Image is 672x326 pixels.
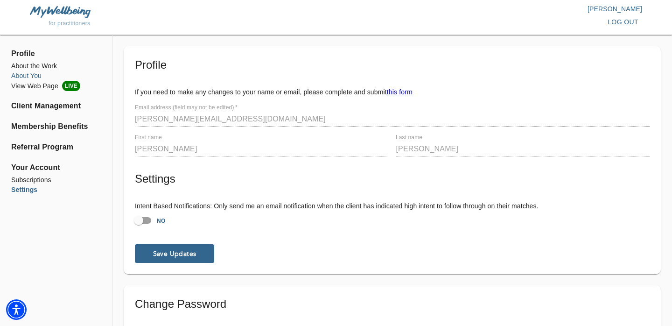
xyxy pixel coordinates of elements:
button: log out [604,14,642,31]
span: LIVE [62,81,80,91]
a: View Web PageLIVE [11,81,101,91]
span: for practitioners [49,20,91,27]
h5: Profile [135,57,650,72]
h5: Settings [135,171,650,186]
label: Last name [396,135,422,141]
a: Membership Benefits [11,121,101,132]
p: [PERSON_NAME] [336,4,642,14]
label: First name [135,135,162,141]
span: log out [608,16,638,28]
a: Subscriptions [11,175,101,185]
h5: Change Password [135,297,650,312]
li: View Web Page [11,81,101,91]
p: If you need to make any changes to your name or email, please complete and submit [135,87,650,97]
a: this form [387,88,413,96]
strong: NO [157,218,166,224]
img: MyWellbeing [30,6,91,18]
a: Client Management [11,100,101,112]
label: Email address (field may not be edited) [135,105,238,111]
h6: Intent Based Notifications: Only send me an email notification when the client has indicated high... [135,201,650,212]
a: About You [11,71,101,81]
span: Your Account [11,162,101,173]
button: Save Updates [135,244,214,263]
span: Profile [11,48,101,59]
a: About the Work [11,61,101,71]
span: Save Updates [139,249,210,258]
a: Settings [11,185,101,195]
div: Accessibility Menu [6,299,27,320]
a: Referral Program [11,142,101,153]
